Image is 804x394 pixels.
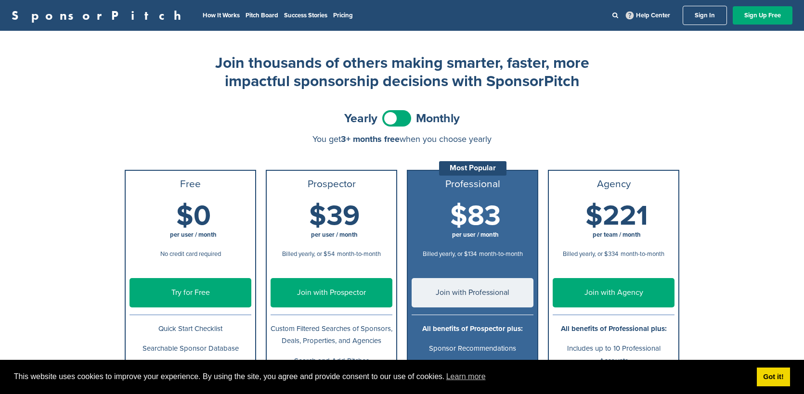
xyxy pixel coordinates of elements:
[271,355,392,367] p: Search and Add Pitches
[412,278,533,307] a: Join with Professional
[333,12,353,19] a: Pricing
[246,12,278,19] a: Pitch Board
[553,343,674,367] p: Includes up to 10 Professional Accounts
[271,323,392,347] p: Custom Filtered Searches of Sponsors, Deals, Properties, and Agencies
[733,6,792,25] a: Sign Up Free
[125,134,679,144] div: You get when you choose yearly
[14,369,749,384] span: This website uses cookies to improve your experience. By using the site, you agree and provide co...
[585,199,648,233] span: $221
[309,199,360,233] span: $39
[130,323,251,335] p: Quick Start Checklist
[130,343,251,355] p: Searchable Sponsor Database
[203,12,240,19] a: How It Works
[209,54,595,91] h2: Join thousands of others making smarter, faster, more impactful sponsorship decisions with Sponso...
[416,113,460,125] span: Monthly
[553,278,674,307] a: Join with Agency
[311,231,358,239] span: per user / month
[450,199,501,233] span: $83
[423,250,477,258] span: Billed yearly, or $134
[344,113,377,125] span: Yearly
[12,9,187,22] a: SponsorPitch
[160,250,221,258] span: No credit card required
[452,231,499,239] span: per user / month
[683,6,727,25] a: Sign In
[422,324,523,333] b: All benefits of Prospector plus:
[271,178,392,190] h3: Prospector
[757,368,790,387] a: dismiss cookie message
[621,250,664,258] span: month-to-month
[170,231,217,239] span: per user / month
[176,199,211,233] span: $0
[337,250,381,258] span: month-to-month
[445,369,487,384] a: learn more about cookies
[439,161,506,176] div: Most Popular
[130,278,251,307] a: Try for Free
[282,250,335,258] span: Billed yearly, or $54
[130,178,251,190] h3: Free
[412,178,533,190] h3: Professional
[479,250,523,258] span: month-to-month
[271,278,392,307] a: Join with Prospector
[553,178,674,190] h3: Agency
[284,12,327,19] a: Success Stories
[624,10,672,21] a: Help Center
[412,343,533,355] p: Sponsor Recommendations
[563,250,618,258] span: Billed yearly, or $334
[341,134,400,144] span: 3+ months free
[593,231,641,239] span: per team / month
[561,324,667,333] b: All benefits of Professional plus:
